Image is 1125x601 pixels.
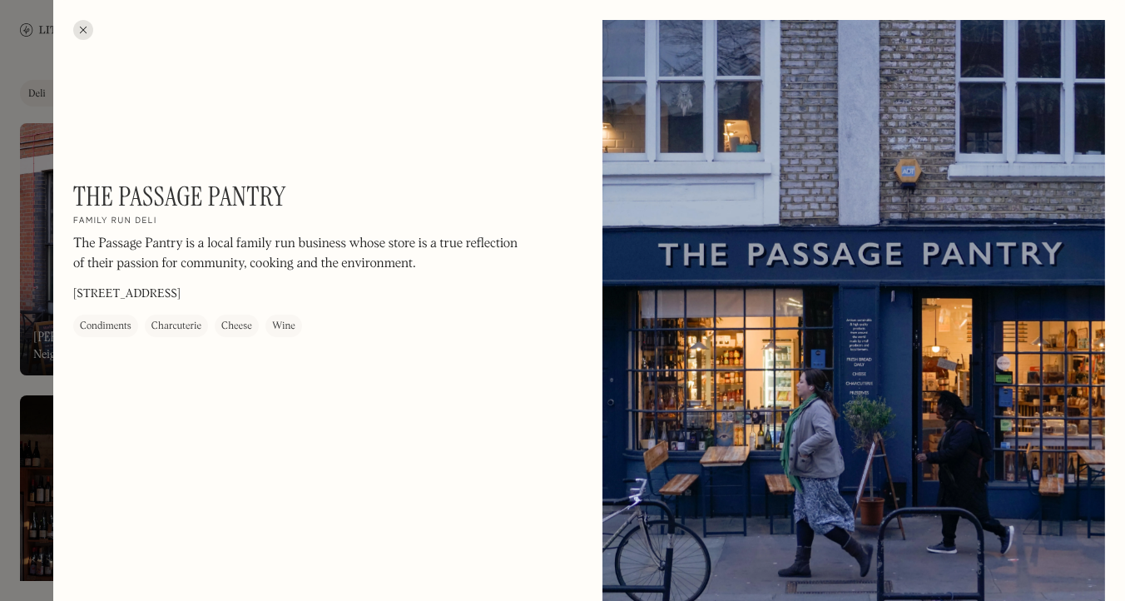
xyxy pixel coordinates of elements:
[73,234,523,274] p: The Passage Pantry is a local family run business whose store is a true reflection of their passi...
[73,181,286,212] h1: The Passage Pantry
[73,216,157,227] h2: Family run deli
[73,286,181,303] p: [STREET_ADDRESS]
[272,318,295,335] div: Wine
[151,318,201,335] div: Charcuterie
[221,318,252,335] div: Cheese
[80,318,131,335] div: Condiments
